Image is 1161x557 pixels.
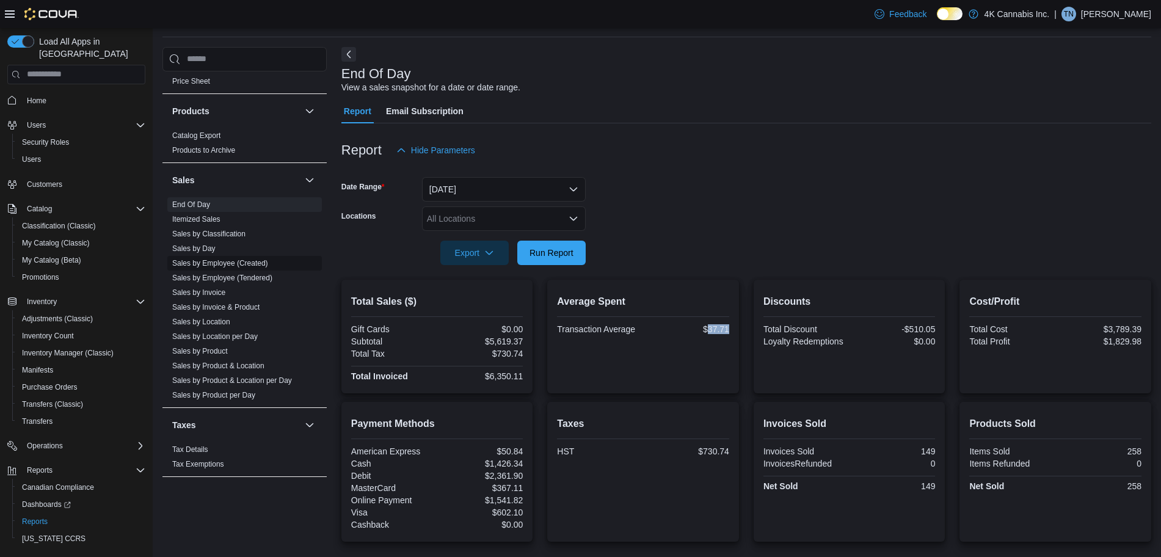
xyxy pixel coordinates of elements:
[22,463,57,478] button: Reports
[440,508,523,517] div: $602.10
[391,138,480,162] button: Hide Parameters
[341,81,520,94] div: View a sales snapshot for a date or date range.
[172,230,246,238] a: Sales by Classification
[1058,481,1141,491] div: 258
[852,481,936,491] div: 149
[852,337,936,346] div: $0.00
[12,362,150,379] button: Manifests
[172,244,216,253] span: Sales by Day
[937,7,963,20] input: Dark Mode
[569,214,578,224] button: Open list of options
[22,500,71,509] span: Dashboards
[852,324,936,334] div: -$510.05
[17,329,145,343] span: Inventory Count
[12,344,150,362] button: Inventory Manager (Classic)
[12,513,150,530] button: Reports
[969,481,1004,491] strong: Net Sold
[12,327,150,344] button: Inventory Count
[22,118,51,133] button: Users
[763,459,847,468] div: InvoicesRefunded
[351,337,435,346] div: Subtotal
[172,362,264,370] a: Sales by Product & Location
[172,445,208,454] span: Tax Details
[172,332,258,341] a: Sales by Location per Day
[172,131,220,140] a: Catalog Export
[17,329,79,343] a: Inventory Count
[172,303,260,311] a: Sales by Invoice & Product
[969,417,1141,431] h2: Products Sold
[172,460,224,468] a: Tax Exemptions
[17,397,145,412] span: Transfers (Classic)
[172,302,260,312] span: Sales by Invoice & Product
[172,105,300,117] button: Products
[12,530,150,547] button: [US_STATE] CCRS
[22,534,86,544] span: [US_STATE] CCRS
[12,496,150,513] a: Dashboards
[22,155,41,164] span: Users
[172,346,228,356] span: Sales by Product
[172,174,300,186] button: Sales
[1081,7,1151,21] p: [PERSON_NAME]
[422,177,586,202] button: [DATE]
[440,483,523,493] div: $367.11
[937,20,937,21] span: Dark Mode
[351,483,435,493] div: MasterCard
[557,324,641,334] div: Transaction Average
[172,347,228,355] a: Sales by Product
[27,441,63,451] span: Operations
[172,146,235,155] a: Products to Archive
[351,324,435,334] div: Gift Cards
[969,294,1141,309] h2: Cost/Profit
[969,446,1053,456] div: Items Sold
[22,348,114,358] span: Inventory Manager (Classic)
[2,92,150,109] button: Home
[448,241,501,265] span: Export
[17,311,145,326] span: Adjustments (Classic)
[172,459,224,469] span: Tax Exemptions
[852,459,936,468] div: 0
[2,462,150,479] button: Reports
[17,311,98,326] a: Adjustments (Classic)
[22,482,94,492] span: Canadian Compliance
[27,297,57,307] span: Inventory
[341,67,411,81] h3: End Of Day
[17,514,53,529] a: Reports
[411,144,475,156] span: Hide Parameters
[2,117,150,134] button: Users
[440,324,523,334] div: $0.00
[172,145,235,155] span: Products to Archive
[351,446,435,456] div: American Express
[22,439,68,453] button: Operations
[351,417,523,431] h2: Payment Methods
[1061,7,1076,21] div: Tomas Nunez
[22,137,69,147] span: Security Roles
[763,481,798,491] strong: Net Sold
[27,120,46,130] span: Users
[646,324,729,334] div: $37.71
[351,508,435,517] div: Visa
[17,346,118,360] a: Inventory Manager (Classic)
[34,35,145,60] span: Load All Apps in [GEOGRAPHIC_DATA]
[2,200,150,217] button: Catalog
[172,105,209,117] h3: Products
[162,74,327,93] div: Pricing
[22,365,53,375] span: Manifests
[172,200,210,209] span: End Of Day
[172,391,255,399] a: Sales by Product per Day
[2,293,150,310] button: Inventory
[351,520,435,530] div: Cashback
[17,152,145,167] span: Users
[22,439,145,453] span: Operations
[22,177,67,192] a: Customers
[172,288,225,297] span: Sales by Invoice
[17,135,74,150] a: Security Roles
[22,202,145,216] span: Catalog
[172,317,230,327] span: Sales by Location
[27,465,53,475] span: Reports
[172,274,272,282] a: Sales by Employee (Tendered)
[969,324,1053,334] div: Total Cost
[172,259,268,268] a: Sales by Employee (Created)
[870,2,931,26] a: Feedback
[172,76,210,86] span: Price Sheet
